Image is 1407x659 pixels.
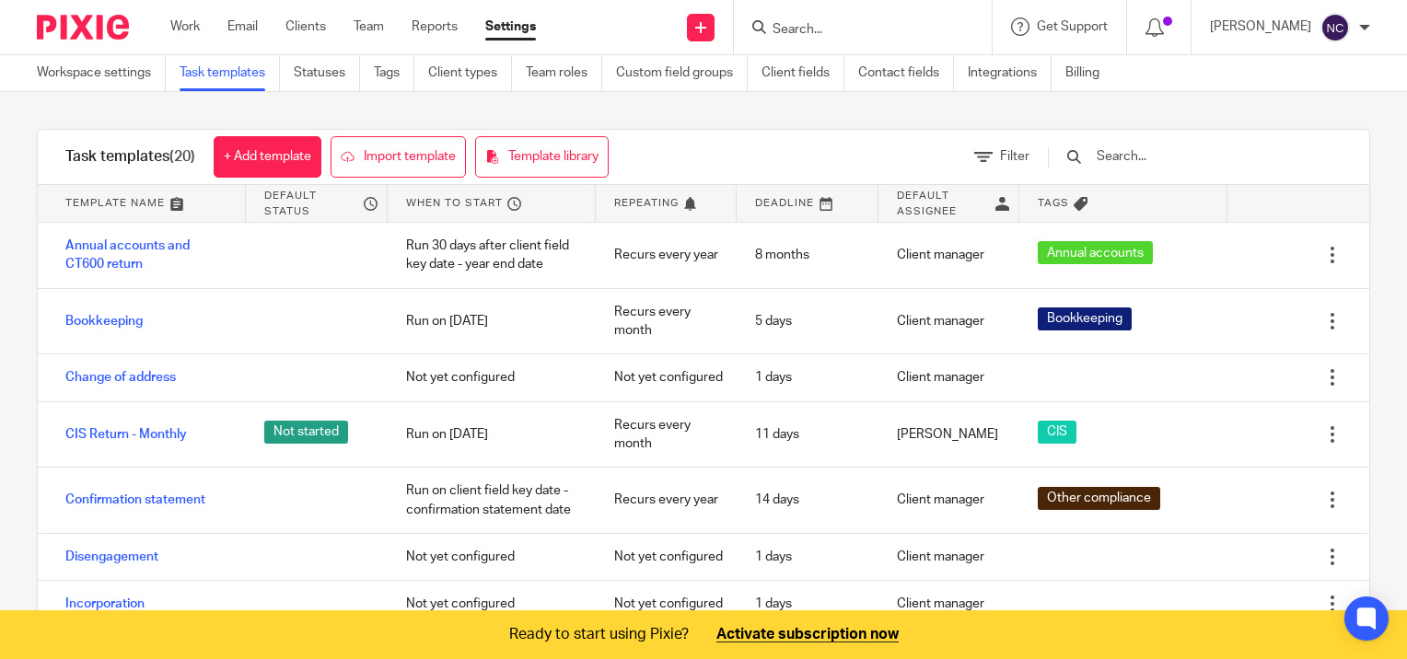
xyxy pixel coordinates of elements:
div: Client manager [878,232,1020,278]
div: Run on client field key date - confirmation statement date [388,468,596,533]
img: svg%3E [1320,13,1350,42]
div: Client manager [878,534,1020,580]
span: Default assignee [897,188,992,219]
div: Client manager [878,477,1020,523]
a: Task templates [180,55,280,91]
div: [PERSON_NAME] [878,411,1020,457]
div: 1 days [737,354,878,400]
a: Contact fields [858,55,954,91]
span: Not started [264,421,348,444]
span: Other compliance [1047,489,1151,507]
a: Statuses [294,55,360,91]
div: 11 days [737,411,878,457]
a: Client fields [762,55,844,91]
a: Team [354,17,384,36]
span: Repeating [614,195,679,211]
span: Deadline [755,195,814,211]
input: Search [771,22,936,39]
a: Integrations [968,55,1052,91]
h1: Task templates [65,147,195,167]
div: 1 days [737,581,878,627]
span: Bookkeeping [1047,309,1122,328]
div: Client manager [878,354,1020,400]
div: 8 months [737,232,878,278]
a: Change of address [65,368,176,387]
a: Workspace settings [37,55,166,91]
div: Not yet configured [388,581,596,627]
a: Disengagement [65,548,158,566]
input: Search... [1095,146,1309,167]
div: Not yet configured [596,354,738,400]
div: Recurs every year [596,477,738,523]
span: Template name [65,195,165,211]
span: Get Support [1037,20,1108,33]
div: Not yet configured [388,534,596,580]
div: Not yet configured [596,534,738,580]
span: Annual accounts [1047,244,1144,262]
div: Client manager [878,298,1020,344]
a: Clients [285,17,326,36]
a: Import template [331,136,466,178]
a: Team roles [526,55,602,91]
span: CIS [1047,422,1067,441]
a: Settings [485,17,536,36]
div: Recurs every month [596,289,738,354]
a: Custom field groups [616,55,748,91]
a: Email [227,17,258,36]
div: Run on [DATE] [388,298,596,344]
div: Not yet configured [596,581,738,627]
a: Tags [374,55,414,91]
a: Confirmation statement [65,491,205,509]
a: Template library [475,136,609,178]
div: 14 days [737,477,878,523]
div: Run 30 days after client field key date - year end date [388,223,596,288]
p: [PERSON_NAME] [1210,17,1311,36]
div: Client manager [878,581,1020,627]
a: Reports [412,17,458,36]
a: Billing [1065,55,1113,91]
a: CIS Return - Monthly [65,425,187,444]
a: Work [170,17,200,36]
div: Not yet configured [388,354,596,400]
span: Default status [264,188,359,219]
div: Run on [DATE] [388,411,596,457]
span: (20) [169,149,195,164]
div: 5 days [737,298,878,344]
img: Pixie [37,15,129,40]
div: 1 days [737,534,878,580]
a: Client types [428,55,512,91]
a: + Add template [214,136,321,178]
div: Recurs every month [596,402,738,468]
span: Filter [1000,150,1029,163]
a: Annual accounts and CT600 return [65,237,227,274]
a: Bookkeeping [65,312,143,330]
span: Tags [1038,195,1069,211]
a: Incorporation [65,595,145,613]
span: When to start [406,195,503,211]
div: Recurs every year [596,232,738,278]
